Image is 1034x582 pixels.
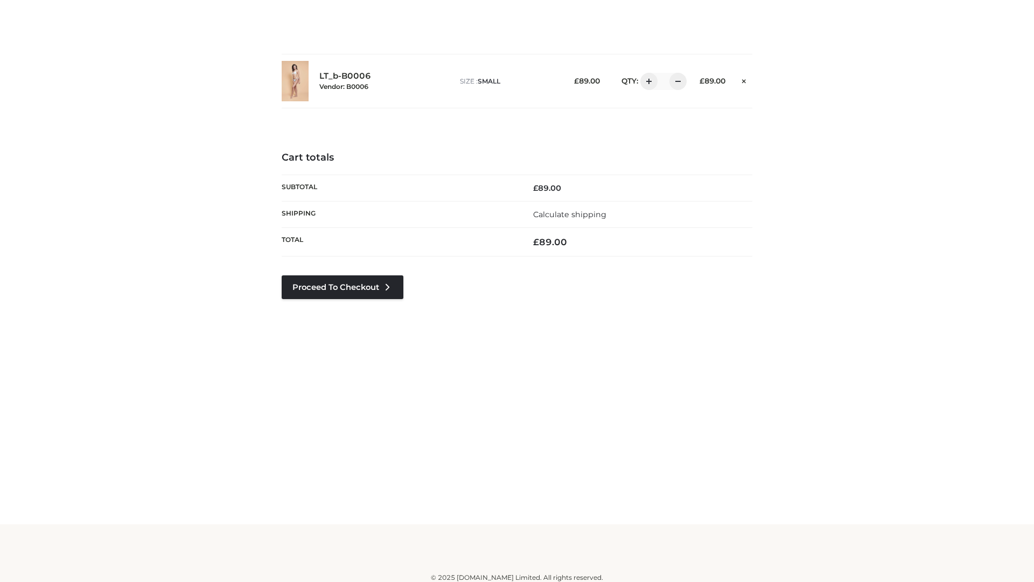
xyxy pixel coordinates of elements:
a: Proceed to Checkout [282,275,403,299]
bdi: 89.00 [533,237,567,247]
bdi: 89.00 [533,183,561,193]
span: SMALL [478,77,500,85]
a: LT_b-B0006 [319,71,371,81]
h4: Cart totals [282,152,752,164]
span: £ [700,77,704,85]
bdi: 89.00 [700,77,725,85]
p: size : [460,77,557,86]
th: Shipping [282,201,517,227]
img: LT_b-B0006 - SMALL [282,61,309,101]
span: £ [574,77,579,85]
div: QTY: [611,73,683,90]
bdi: 89.00 [574,77,600,85]
th: Total [282,228,517,257]
a: Remove this item [736,73,752,87]
small: Vendor: B0006 [319,82,368,91]
th: Subtotal [282,175,517,201]
span: £ [533,237,539,247]
a: Calculate shipping [533,210,606,219]
span: £ [533,183,538,193]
